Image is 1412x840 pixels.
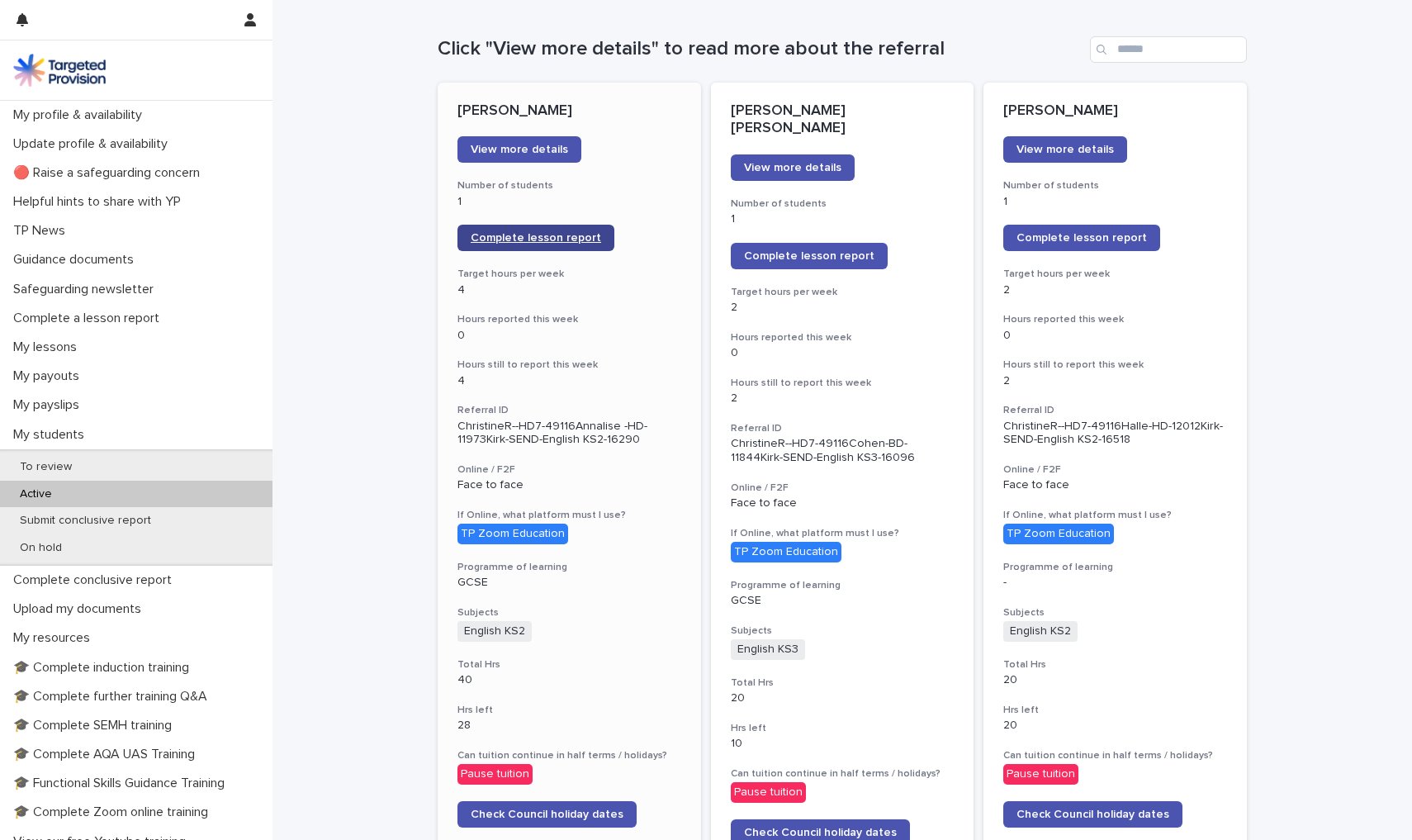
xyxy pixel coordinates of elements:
div: TP Zoom Education [1003,524,1114,544]
div: TP Zoom Education [731,542,841,562]
h3: Hours still to report this week [1003,358,1227,372]
p: [PERSON_NAME] [457,102,681,121]
h3: Can tuition continue in half terms / holidays? [457,749,681,762]
p: My payouts [7,368,92,384]
span: Check Council holiday dates [1016,809,1169,820]
a: Complete lesson report [731,243,888,269]
h3: Programme of learning [731,579,955,592]
h3: Hours reported this week [1003,313,1227,326]
p: Face to face [1003,478,1227,492]
p: 0 [1003,329,1227,343]
span: English KS2 [1003,621,1078,642]
a: Complete lesson report [1003,225,1160,251]
h3: Number of students [457,179,681,192]
span: View more details [471,144,568,155]
p: 1 [731,212,955,226]
p: 1 [1003,195,1227,209]
h3: Hrs left [1003,704,1227,717]
h3: Target hours per week [1003,268,1227,281]
a: View more details [457,136,581,163]
p: Active [7,487,65,501]
a: View more details [1003,136,1127,163]
h3: Hours reported this week [457,313,681,326]
p: 0 [731,346,955,360]
p: 🎓 Functional Skills Guidance Training [7,776,238,791]
p: To review [7,460,85,474]
p: Update profile & availability [7,136,181,152]
h3: Hrs left [457,704,681,717]
h3: Online / F2F [457,463,681,477]
p: 🔴 Raise a safeguarding concern [7,165,213,181]
p: 🎓 Complete AQA UAS Training [7,747,208,762]
span: View more details [744,162,841,173]
h3: Target hours per week [457,268,681,281]
p: 40 [457,673,681,687]
p: 🎓 Complete induction training [7,660,202,676]
a: View more details [731,154,855,181]
p: 2 [731,301,955,315]
h3: Hours reported this week [731,331,955,344]
p: Face to face [731,496,955,510]
p: GCSE [457,576,681,590]
p: 🎓 Complete SEMH training [7,718,185,733]
h3: Referral ID [1003,404,1227,417]
p: ChristineR--HD7-49116Cohen-BD-11844Kirk-SEND-English KS3-16096 [731,437,955,465]
h3: Referral ID [457,404,681,417]
span: View more details [1016,144,1114,155]
p: ChristineR--HD7-49116Annalise -HD-11973Kirk-SEND-English KS2-16290 [457,420,681,448]
p: [PERSON_NAME] [1003,102,1227,121]
p: 20 [1003,673,1227,687]
p: ChristineR--HD7-49116Halle-HD-12012Kirk-SEND-English KS2-16518 [1003,420,1227,448]
div: Pause tuition [1003,764,1078,785]
h3: Programme of learning [1003,561,1227,574]
p: Guidance documents [7,252,147,268]
h3: Online / F2F [731,482,955,495]
p: Submit conclusive report [7,514,164,528]
input: Search [1090,36,1247,63]
h3: Online / F2F [1003,463,1227,477]
h3: Hours still to report this week [731,377,955,390]
h3: Subjects [457,606,681,619]
h1: Click "View more details" to read more about the referral [438,37,1083,61]
p: My resources [7,630,103,646]
p: TP News [7,223,78,239]
p: 1 [457,195,681,209]
h3: If Online, what platform must I use? [457,509,681,522]
span: Check Council holiday dates [471,809,623,820]
h3: Number of students [731,197,955,211]
p: 10 [731,737,955,751]
p: Complete a lesson report [7,311,173,326]
p: - [1003,576,1227,590]
p: 4 [457,283,681,297]
a: Check Council holiday dates [457,801,637,828]
p: My profile & availability [7,107,155,123]
p: My students [7,427,97,443]
h3: Can tuition continue in half terms / holidays? [731,767,955,781]
p: Upload my documents [7,601,154,617]
p: Complete conclusive report [7,572,185,588]
span: Complete lesson report [1016,232,1147,244]
p: 🎓 Complete Zoom online training [7,804,221,820]
p: 4 [457,374,681,388]
h3: Subjects [731,624,955,638]
p: 20 [1003,719,1227,733]
span: Complete lesson report [744,250,874,262]
div: Pause tuition [731,782,806,803]
div: Pause tuition [457,764,533,785]
p: Safeguarding newsletter [7,282,167,297]
h3: Target hours per week [731,286,955,299]
p: 2 [1003,374,1227,388]
p: 28 [457,719,681,733]
p: [PERSON_NAME] [PERSON_NAME] [731,102,955,138]
h3: If Online, what platform must I use? [1003,509,1227,522]
p: On hold [7,541,75,555]
span: English KS3 [731,639,805,660]
div: TP Zoom Education [457,524,568,544]
span: Complete lesson report [471,232,601,244]
a: Check Council holiday dates [1003,801,1182,828]
span: Check Council holiday dates [744,827,897,838]
p: GCSE [731,594,955,608]
p: 0 [457,329,681,343]
p: Helpful hints to share with YP [7,194,194,210]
